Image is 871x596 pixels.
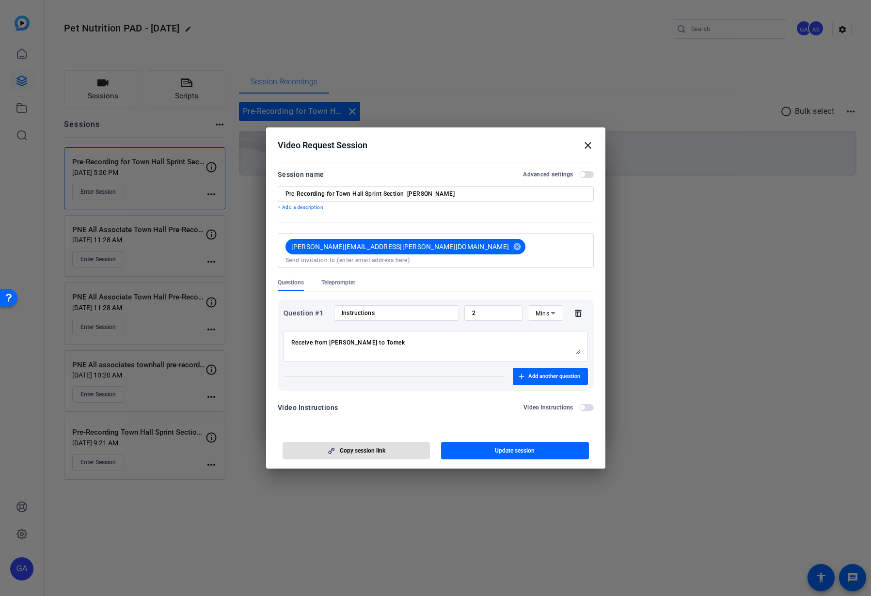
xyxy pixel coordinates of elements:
[513,368,588,385] button: Add another question
[523,171,573,178] h2: Advanced settings
[291,242,509,251] span: [PERSON_NAME][EMAIL_ADDRESS][PERSON_NAME][DOMAIN_NAME]
[278,279,304,286] span: Questions
[321,279,355,286] span: Teleprompter
[472,309,515,317] input: Time
[283,442,430,459] button: Copy session link
[284,307,329,319] div: Question #1
[523,404,573,411] h2: Video Instructions
[340,447,385,455] span: Copy session link
[342,309,451,317] input: Enter your question here
[441,442,589,459] button: Update session
[495,447,535,455] span: Update session
[528,373,580,380] span: Add another question
[285,190,586,198] input: Enter Session Name
[582,140,594,151] mat-icon: close
[278,169,324,180] div: Session name
[278,204,594,211] p: + Add a description
[278,140,594,151] div: Video Request Session
[278,402,338,413] div: Video Instructions
[285,256,586,264] input: Send invitation to (enter email address here)
[536,310,549,317] span: Mins
[509,242,525,251] mat-icon: cancel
